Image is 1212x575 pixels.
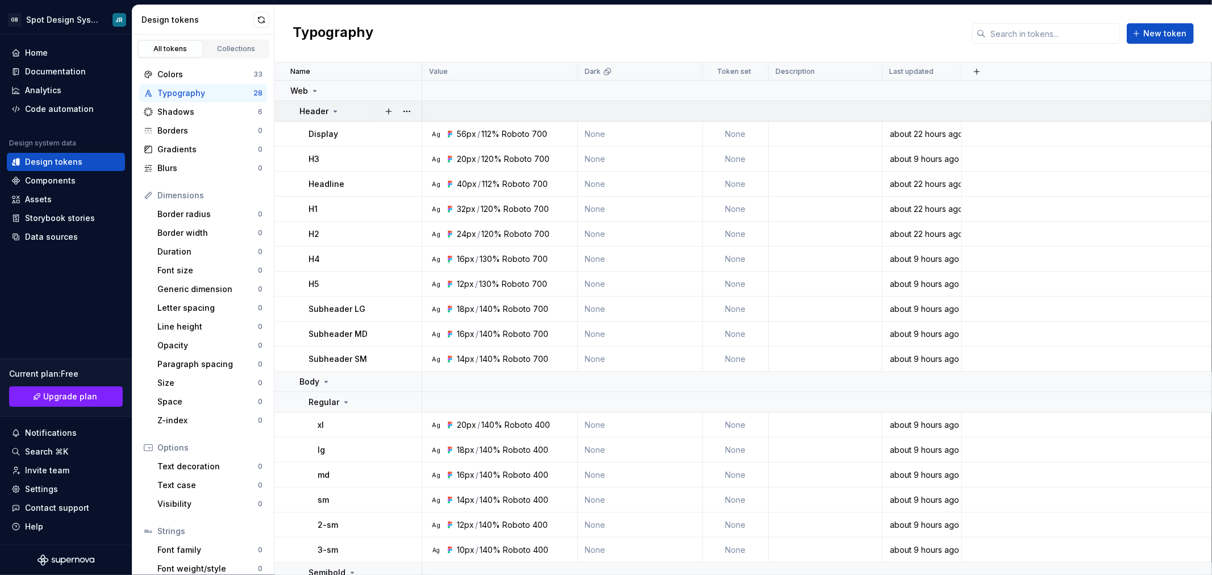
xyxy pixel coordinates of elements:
[25,47,48,59] div: Home
[776,67,815,76] p: Description
[116,15,123,24] div: JR
[1143,28,1186,39] span: New token
[157,163,258,174] div: Blurs
[502,519,530,531] div: Roboto
[432,355,441,364] div: Ag
[432,155,441,164] div: Ag
[502,178,530,190] div: Roboto
[299,376,319,388] p: Body
[7,461,125,480] a: Invite team
[476,353,478,365] div: /
[703,438,769,463] td: None
[481,203,501,215] div: 120%
[457,153,476,165] div: 20px
[258,164,263,173] div: 0
[883,303,961,315] div: about 9 hours ago
[883,178,961,190] div: about 22 hours ago
[153,318,267,336] a: Line height0
[258,228,263,238] div: 0
[457,544,474,556] div: 10px
[578,147,703,172] td: None
[318,469,330,481] p: md
[157,69,253,80] div: Colors
[318,519,338,531] p: 2-sm
[578,488,703,512] td: None
[157,284,258,295] div: Generic dimension
[883,128,961,140] div: about 22 hours ago
[533,469,548,481] div: 400
[309,153,319,165] p: H3
[578,537,703,562] td: None
[475,519,478,531] div: /
[25,156,82,168] div: Design tokens
[883,253,961,265] div: about 9 hours ago
[293,23,373,44] h2: Typography
[883,519,961,531] div: about 9 hours ago
[429,67,448,76] p: Value
[503,469,531,481] div: Roboto
[503,353,531,365] div: Roboto
[534,153,549,165] div: 700
[534,228,549,240] div: 700
[432,280,441,289] div: Ag
[153,299,267,317] a: Letter spacing0
[533,494,548,506] div: 400
[480,444,501,456] div: 140%
[153,280,267,298] a: Generic dimension0
[457,178,477,190] div: 40px
[457,353,474,365] div: 14px
[476,444,478,456] div: /
[504,153,532,165] div: Roboto
[477,419,480,431] div: /
[258,499,263,509] div: 0
[157,190,263,201] div: Dimensions
[585,67,601,76] p: Dark
[157,563,258,574] div: Font weight/style
[533,544,548,556] div: 400
[258,481,263,490] div: 0
[883,328,961,340] div: about 9 hours ago
[578,463,703,488] td: None
[703,512,769,537] td: None
[432,130,441,139] div: Ag
[25,446,68,457] div: Search ⌘K
[1127,23,1194,44] button: New token
[318,419,324,431] p: xl
[480,494,501,506] div: 140%
[7,172,125,190] a: Components
[38,555,94,566] svg: Supernova Logo
[432,205,441,214] div: Ag
[139,103,267,121] a: Shadows6
[258,266,263,275] div: 0
[532,178,548,190] div: 700
[153,495,267,513] a: Visibility0
[883,444,961,456] div: about 9 hours ago
[25,194,52,205] div: Assets
[7,44,125,62] a: Home
[7,209,125,227] a: Storybook stories
[578,122,703,147] td: None
[9,139,76,148] div: Design system data
[253,89,263,98] div: 28
[533,353,548,365] div: 700
[7,100,125,118] a: Code automation
[477,203,480,215] div: /
[482,178,500,190] div: 112%
[480,469,501,481] div: 140%
[578,322,703,347] td: None
[703,347,769,372] td: None
[258,564,263,573] div: 0
[157,359,258,370] div: Paragraph spacing
[457,203,476,215] div: 32px
[153,476,267,494] a: Text case0
[25,231,78,243] div: Data sources
[157,480,258,491] div: Text case
[502,253,530,265] div: Roboto
[153,261,267,280] a: Font size0
[7,190,125,209] a: Assets
[153,457,267,476] a: Text decoration0
[25,502,89,514] div: Contact support
[309,328,368,340] p: Subheader MD
[478,178,481,190] div: /
[309,128,338,140] p: Display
